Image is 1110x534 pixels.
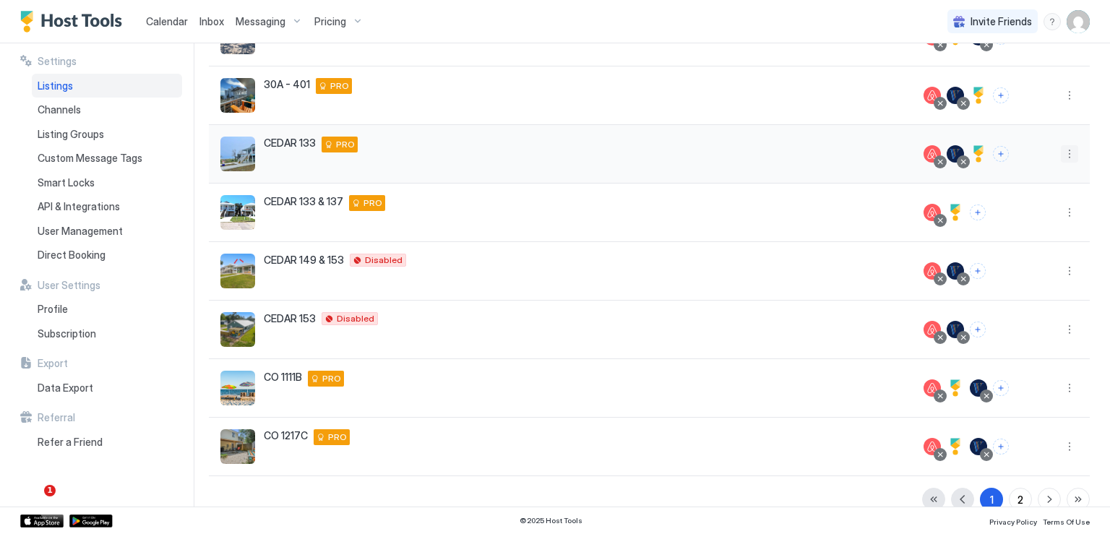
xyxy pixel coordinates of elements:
[38,411,75,424] span: Referral
[264,78,310,91] span: 30A - 401
[38,176,95,189] span: Smart Locks
[1043,517,1090,526] span: Terms Of Use
[330,79,349,92] span: PRO
[993,87,1009,103] button: Connect channels
[32,194,182,219] a: API & Integrations
[44,485,56,496] span: 1
[199,14,224,29] a: Inbox
[990,492,994,507] div: 1
[322,372,341,385] span: PRO
[32,430,182,455] a: Refer a Friend
[32,171,182,195] a: Smart Locks
[20,11,129,33] a: Host Tools Logo
[1061,145,1078,163] button: More options
[220,195,255,230] div: listing image
[314,15,346,28] span: Pricing
[38,152,142,165] span: Custom Message Tags
[38,79,73,92] span: Listings
[993,380,1009,396] button: Connect channels
[1061,87,1078,104] button: More options
[32,297,182,322] a: Profile
[1061,438,1078,455] div: menu
[970,322,986,337] button: Connect channels
[14,485,49,520] iframe: Intercom live chat
[32,322,182,346] a: Subscription
[20,514,64,527] a: App Store
[38,436,103,449] span: Refer a Friend
[1067,10,1090,33] div: User profile
[146,14,188,29] a: Calendar
[38,327,96,340] span: Subscription
[1043,513,1090,528] a: Terms Of Use
[1061,321,1078,338] button: More options
[363,197,382,210] span: PRO
[264,137,316,150] span: CEDAR 133
[1009,488,1032,511] button: 2
[32,146,182,171] a: Custom Message Tags
[1044,13,1061,30] div: menu
[32,376,182,400] a: Data Export
[32,219,182,244] a: User Management
[38,357,68,370] span: Export
[980,488,1003,511] button: 1
[236,15,285,28] span: Messaging
[38,303,68,316] span: Profile
[32,74,182,98] a: Listings
[220,137,255,171] div: listing image
[264,429,308,442] span: CO 1217C
[146,15,188,27] span: Calendar
[32,122,182,147] a: Listing Groups
[220,254,255,288] div: listing image
[993,146,1009,162] button: Connect channels
[1017,492,1023,507] div: 2
[1061,87,1078,104] div: menu
[1061,321,1078,338] div: menu
[199,15,224,27] span: Inbox
[38,225,123,238] span: User Management
[989,517,1037,526] span: Privacy Policy
[32,98,182,122] a: Channels
[971,15,1032,28] span: Invite Friends
[220,371,255,405] div: listing image
[264,195,343,208] span: CEDAR 133 & 137
[989,513,1037,528] a: Privacy Policy
[38,382,93,395] span: Data Export
[38,55,77,68] span: Settings
[1061,379,1078,397] div: menu
[1061,204,1078,221] button: More options
[264,254,344,267] span: CEDAR 149 & 153
[38,103,81,116] span: Channels
[38,279,100,292] span: User Settings
[264,312,316,325] span: CEDAR 153
[1061,145,1078,163] div: menu
[970,263,986,279] button: Connect channels
[1061,262,1078,280] button: More options
[1061,204,1078,221] div: menu
[38,249,106,262] span: Direct Booking
[336,138,355,151] span: PRO
[993,439,1009,455] button: Connect channels
[69,514,113,527] a: Google Play Store
[220,312,255,347] div: listing image
[520,516,582,525] span: © 2025 Host Tools
[1061,379,1078,397] button: More options
[38,200,120,213] span: API & Integrations
[38,128,104,141] span: Listing Groups
[1061,262,1078,280] div: menu
[220,429,255,464] div: listing image
[328,431,347,444] span: PRO
[264,371,302,384] span: CO 1111B
[1061,438,1078,455] button: More options
[220,78,255,113] div: listing image
[32,243,182,267] a: Direct Booking
[970,204,986,220] button: Connect channels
